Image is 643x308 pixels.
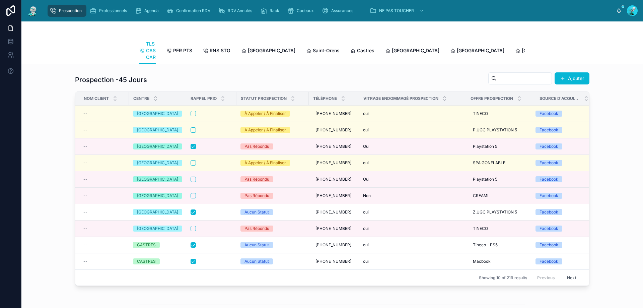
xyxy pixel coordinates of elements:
[240,242,305,248] a: Aucun Statut
[363,144,369,149] span: Oui
[75,75,147,84] h1: Prospection -45 Jours
[473,209,517,215] span: Z.UGC PLAYSTATION 5
[133,209,182,215] a: [GEOGRAPHIC_DATA]
[59,8,82,13] span: Prospection
[44,3,616,18] div: scrollable content
[210,47,230,54] span: RNS STO
[244,242,269,248] div: Aucun Statut
[137,242,156,248] div: CASTRES
[48,5,86,17] a: Prospection
[535,209,585,215] a: Facebook
[27,5,39,16] img: App logo
[83,193,87,198] span: --
[241,45,295,58] a: [GEOGRAPHIC_DATA]
[137,258,156,264] div: CASTRES
[133,96,149,101] span: Centre
[84,96,109,101] span: Nom Client
[83,242,87,248] span: --
[137,127,178,133] div: [GEOGRAPHIC_DATA]
[133,226,182,232] a: [GEOGRAPHIC_DATA]
[535,242,585,248] a: Facebook
[363,226,462,231] a: oui
[535,160,585,166] a: Facebook
[244,226,269,232] div: Pas Répondu
[83,111,87,116] span: --
[139,38,156,64] a: TLS CAS CAR
[363,111,369,116] span: oui
[313,223,355,234] a: [PHONE_NUMBER]
[350,45,374,58] a: Castres
[137,160,178,166] div: [GEOGRAPHIC_DATA]
[248,47,295,54] span: [GEOGRAPHIC_DATA]
[315,193,351,198] span: [PHONE_NUMBER]
[83,177,87,182] span: --
[173,47,192,54] span: PER PTS
[244,143,269,149] div: Pas Répondu
[313,207,355,218] a: [PHONE_NUMBER]
[473,259,491,264] span: Macbook
[363,127,369,133] span: oui
[244,160,286,166] div: À Appeler / À Finaliser
[313,47,340,54] span: Saint-Orens
[315,259,351,264] span: [PHONE_NUMBER]
[313,141,355,152] a: [PHONE_NUMBER]
[331,8,353,13] span: Assurances
[315,177,351,182] span: [PHONE_NUMBER]
[540,127,558,133] div: Facebook
[363,160,462,166] a: oui
[363,177,462,182] a: Oui
[363,242,369,248] span: oui
[470,240,531,250] a: Tineco - PS5
[313,240,355,250] a: [PHONE_NUMBER]
[363,209,369,215] span: oui
[363,209,462,215] a: oui
[165,5,215,17] a: Confirmation RDV
[244,176,269,182] div: Pas Répondu
[473,242,498,248] span: Tineco - PS5
[315,127,351,133] span: [PHONE_NUMBER]
[83,160,87,166] span: --
[83,127,125,133] a: --
[471,96,513,101] span: Offre Prospection
[191,96,217,101] span: Rappel Prio
[540,242,558,248] div: Facebook
[83,259,125,264] a: --
[368,5,427,17] a: NE PAS TOUCHER
[473,127,517,133] span: P.UGC PLAYSTATION 5
[83,160,125,166] a: --
[244,111,286,117] div: À Appeler / À Finaliser
[240,176,305,182] a: Pas Répondu
[535,176,585,182] a: Facebook
[313,96,337,101] span: Téléphone
[473,160,505,166] span: SPA GONFLABLE
[473,226,488,231] span: TINECO
[240,143,305,149] a: Pas Répondu
[540,143,558,149] div: Facebook
[535,258,585,264] a: Facebook
[133,193,182,199] a: [GEOGRAPHIC_DATA]
[363,226,369,231] span: oui
[363,193,462,198] a: Non
[99,8,127,13] span: Professionnels
[228,8,252,13] span: RDV Annulés
[83,177,125,182] a: --
[144,8,159,13] span: Agenda
[133,176,182,182] a: [GEOGRAPHIC_DATA]
[470,174,531,185] a: Playstation 5
[315,144,351,149] span: [PHONE_NUMBER]
[535,111,585,117] a: Facebook
[450,45,504,58] a: [GEOGRAPHIC_DATA]
[240,226,305,232] a: Pas Répondu
[313,158,355,168] a: [PHONE_NUMBER]
[473,193,488,198] span: CREAMI
[133,242,182,248] a: CASTRES
[297,8,314,13] span: Cadeaux
[306,45,340,58] a: Saint-Orens
[137,176,178,182] div: [GEOGRAPHIC_DATA]
[83,144,125,149] a: --
[313,256,355,267] a: [PHONE_NUMBER]
[315,226,351,231] span: [PHONE_NUMBER]
[83,226,87,231] span: --
[473,177,497,182] span: Playstation 5
[313,125,355,135] a: [PHONE_NUMBER]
